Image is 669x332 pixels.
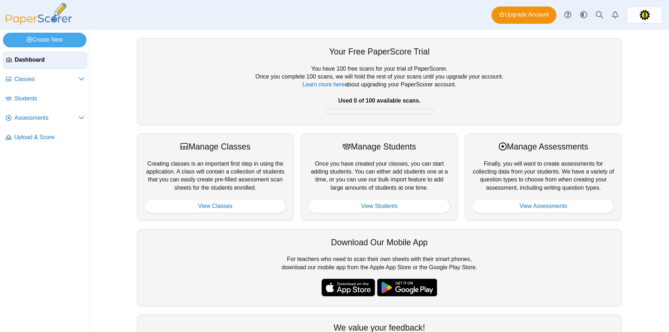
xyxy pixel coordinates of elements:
[3,20,75,26] a: PaperScorer
[465,133,622,221] div: Finally, you will want to create assessments for collecting data from your students. We have a va...
[14,133,84,141] span: Upload & Score
[14,75,79,83] span: Classes
[145,141,286,152] div: Manage Classes
[499,11,549,19] span: Upgrade Account
[308,199,450,213] a: View Students
[3,90,87,108] a: Students
[639,9,650,21] img: ps.KOlR3CFk6GbRdbbe
[145,237,614,248] div: Download Our Mobile App
[3,33,86,47] a: Create New
[3,52,87,69] a: Dashboard
[137,229,622,307] div: For teachers who need to scan their own sheets with their smart phones, download our mobile app f...
[472,199,614,213] a: View Assessments
[321,279,375,297] img: apple-store-badge.svg
[491,6,556,24] a: Upgrade Account
[145,199,286,213] a: View Classes
[3,129,87,146] a: Upload & Score
[14,114,79,122] span: Assessments
[639,9,650,21] span: Doc Nylund
[377,279,437,297] img: google-play-badge.png
[145,65,614,118] div: You have 100 free scans for your trial of PaperScorer. Once you complete 100 scans, we will hold ...
[137,133,294,221] div: Creating classes is an important first step in using the application. A class will contain a coll...
[301,133,458,221] div: Once you have created your classes, you can start adding students. You can either add students on...
[338,98,420,104] b: Used 0 of 100 available scans.
[145,46,614,57] div: Your Free PaperScore Trial
[627,6,663,24] a: ps.KOlR3CFk6GbRdbbe
[3,3,75,25] img: PaperScorer
[15,56,84,64] span: Dashboard
[3,71,87,88] a: Classes
[14,95,84,103] span: Students
[308,141,450,152] div: Manage Students
[607,7,623,23] a: Alerts
[3,110,87,127] a: Assessments
[302,81,345,87] a: Learn more here
[472,141,614,152] div: Manage Assessments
